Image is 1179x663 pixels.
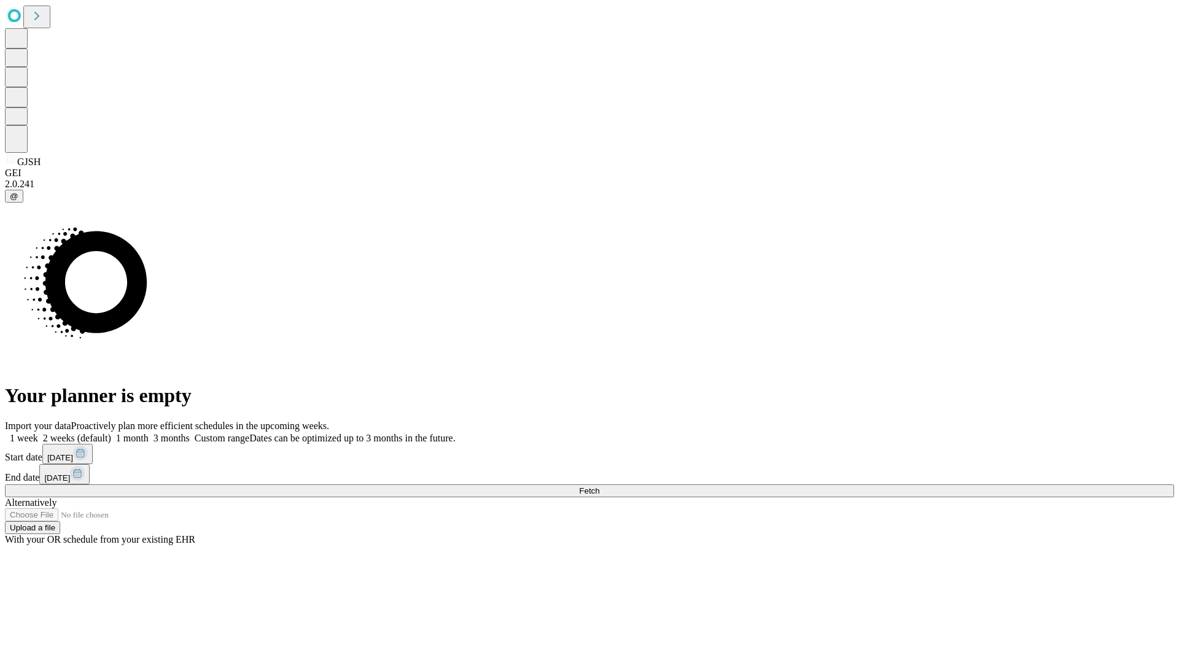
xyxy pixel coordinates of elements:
span: Import your data [5,421,71,431]
span: @ [10,192,18,201]
button: Fetch [5,484,1174,497]
div: 2.0.241 [5,179,1174,190]
div: Start date [5,444,1174,464]
button: Upload a file [5,521,60,534]
span: [DATE] [47,453,73,462]
button: [DATE] [39,464,90,484]
h1: Your planner is empty [5,384,1174,407]
span: [DATE] [44,473,70,483]
span: 3 months [154,433,190,443]
span: Fetch [579,486,599,495]
div: End date [5,464,1174,484]
span: GJSH [17,157,41,167]
span: Dates can be optimized up to 3 months in the future. [249,433,455,443]
span: 1 month [116,433,149,443]
span: 2 weeks (default) [43,433,111,443]
span: Proactively plan more efficient schedules in the upcoming weeks. [71,421,329,431]
span: Alternatively [5,497,56,508]
button: @ [5,190,23,203]
span: 1 week [10,433,38,443]
span: With your OR schedule from your existing EHR [5,534,195,545]
span: Custom range [195,433,249,443]
div: GEI [5,168,1174,179]
button: [DATE] [42,444,93,464]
